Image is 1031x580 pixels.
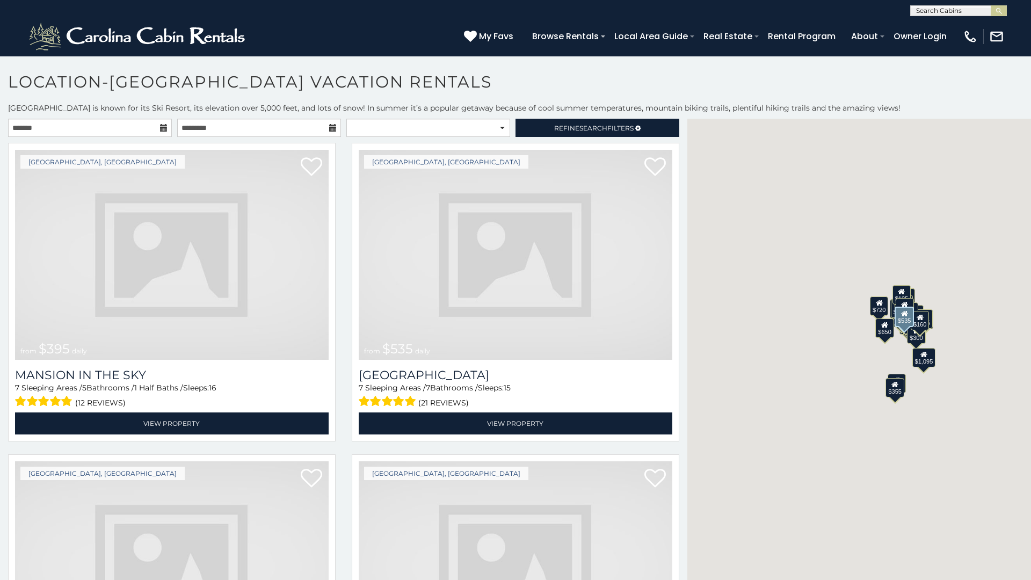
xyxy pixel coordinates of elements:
[15,150,329,360] a: from $395 daily
[72,347,87,355] span: daily
[895,306,914,327] div: $535
[75,396,126,410] span: (12 reviews)
[20,347,37,355] span: from
[359,368,672,382] h3: Southern Star Lodge
[554,124,634,132] span: Refine Filters
[82,383,86,393] span: 5
[359,150,672,360] img: dummy-image.jpg
[644,468,666,490] a: Add to favorites
[209,383,216,393] span: 16
[846,27,883,46] a: About
[644,156,666,179] a: Add to favorites
[888,374,906,393] div: $225
[963,29,978,44] img: phone-regular-white.png
[892,285,911,304] div: $125
[504,383,511,393] span: 15
[896,298,914,317] div: $180
[888,27,952,46] a: Owner Login
[914,309,933,329] div: $430
[364,347,380,355] span: from
[464,30,516,44] a: My Favs
[359,382,672,410] div: Sleeping Areas / Bathrooms / Sleeps:
[911,311,929,330] div: $160
[885,378,904,397] div: $355
[479,30,513,43] span: My Favs
[515,119,679,137] a: RefineSearchFilters
[382,341,413,357] span: $535
[15,368,329,382] a: Mansion In The Sky
[359,412,672,434] a: View Property
[418,396,469,410] span: (21 reviews)
[896,288,914,308] div: $265
[20,467,185,480] a: [GEOGRAPHIC_DATA], [GEOGRAPHIC_DATA]
[39,341,70,357] span: $395
[897,309,915,329] div: $545
[891,298,909,317] div: $425
[364,467,528,480] a: [GEOGRAPHIC_DATA], [GEOGRAPHIC_DATA]
[989,29,1004,44] img: mail-regular-white.png
[415,347,430,355] span: daily
[301,156,322,179] a: Add to favorites
[20,155,185,169] a: [GEOGRAPHIC_DATA], [GEOGRAPHIC_DATA]
[359,150,672,360] a: from $535 daily
[870,296,888,315] div: $720
[907,324,925,344] div: $300
[364,155,528,169] a: [GEOGRAPHIC_DATA], [GEOGRAPHIC_DATA]
[15,383,19,393] span: 7
[301,468,322,490] a: Add to favorites
[890,299,908,318] div: $425
[359,383,363,393] span: 7
[579,124,607,132] span: Search
[359,368,672,382] a: [GEOGRAPHIC_DATA]
[914,309,933,329] div: $435
[912,348,936,367] div: $1,095
[27,20,250,53] img: White-1-2.png
[875,318,894,338] div: $650
[763,27,841,46] a: Rental Program
[15,382,329,410] div: Sleeping Areas / Bathrooms / Sleeps:
[426,383,430,393] span: 7
[15,150,329,360] img: dummy-image.jpg
[609,27,693,46] a: Local Area Guide
[698,27,758,46] a: Real Estate
[527,27,604,46] a: Browse Rentals
[15,412,329,434] a: View Property
[134,383,183,393] span: 1 Half Baths /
